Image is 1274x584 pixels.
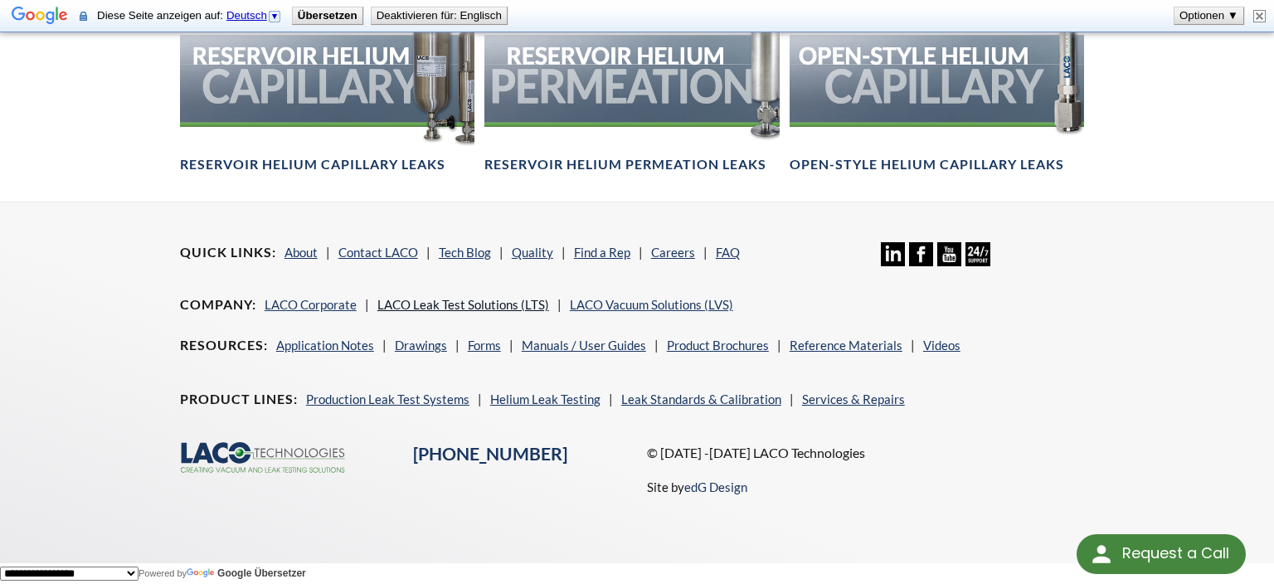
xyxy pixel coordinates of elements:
a: Quality [512,245,553,260]
a: LACO Corporate [265,297,357,312]
a: Services & Repairs [802,392,905,406]
a: Leak Standards & Calibration [621,392,781,406]
a: Forms [468,338,501,353]
h4: Reservoir Helium Capillary Leaks [180,156,445,173]
span: Deutsch [226,9,267,22]
h4: Product Lines [180,391,298,408]
a: edG Design [684,479,747,494]
p: Site by [647,477,747,497]
b: Übersetzen [298,9,357,22]
div: Request a Call [1122,534,1229,572]
a: Drawings [395,338,447,353]
a: LACO Vacuum Solutions (LVS) [570,297,733,312]
a: Reference Materials [790,338,902,353]
h4: Reservoir Helium Permeation Leaks [484,156,766,173]
button: Deaktivieren für: Englisch [372,7,507,24]
a: [PHONE_NUMBER] [413,443,567,465]
h4: Resources [180,337,268,354]
a: FAQ [716,245,740,260]
a: Contact LACO [338,245,418,260]
img: Google Google Übersetzer [12,5,68,28]
a: Videos [923,338,960,353]
img: round button [1088,541,1115,567]
a: Application Notes [276,338,374,353]
a: Careers [651,245,695,260]
a: Product Brochures [667,338,769,353]
a: Find a Rep [574,245,630,260]
a: 24/7 Support [965,254,990,269]
a: Tech Blog [439,245,491,260]
a: About [284,245,318,260]
h4: Open-Style Helium Capillary Leaks [790,156,1064,173]
button: Übersetzen [293,7,362,24]
p: © [DATE] -[DATE] LACO Technologies [647,442,1094,464]
img: Schließen [1253,10,1266,22]
a: Production Leak Test Systems [306,392,469,406]
h4: Quick Links [180,244,276,261]
img: 24/7 Support Icon [965,242,990,266]
h4: Company [180,296,256,314]
img: Der Content dieser sicheren Seite wird über eine sichere Verbindung zur Übersetzung an Google ges... [80,10,87,22]
a: LACO Leak Test Solutions (LTS) [377,297,549,312]
img: Google Google Übersetzer [187,568,217,579]
a: Helium Leak Testing [490,392,601,406]
span: Diese Seite anzeigen auf: [97,9,285,22]
a: Manuals / User Guides [522,338,646,353]
a: Google Übersetzer [187,567,306,579]
a: Deutsch [226,9,282,22]
button: Optionen ▼ [1174,7,1243,24]
div: Request a Call [1077,534,1246,574]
